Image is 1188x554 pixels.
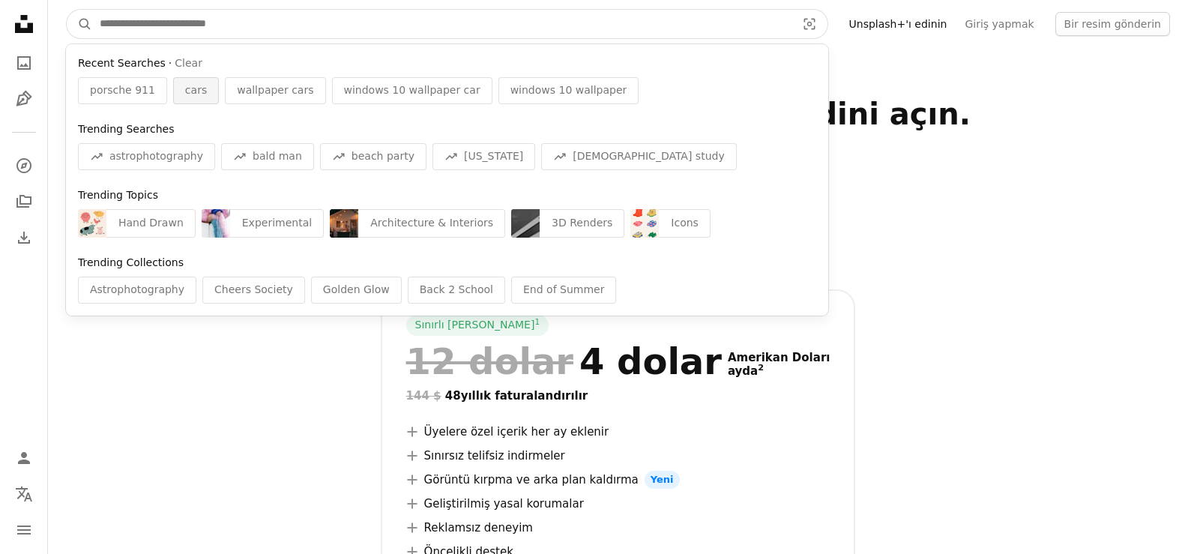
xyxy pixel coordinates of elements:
span: Trending Collections [78,256,184,268]
a: Koleksiyonlar [9,187,39,217]
span: Trending Searches [78,123,174,135]
button: Görsel arama [792,10,827,38]
a: 1 [531,318,543,333]
span: windows 10 wallpaper [510,83,627,98]
font: Unsplash+'ı edinin [849,18,947,30]
a: Ana Sayfa — Unsplash [9,9,39,42]
font: 4 dolar [579,340,722,382]
span: Recent Searches [78,56,166,71]
img: premium_vector-1753107438975-30d50abb6869 [630,209,659,238]
button: Bir resim gönderin [1055,12,1170,36]
span: beach party [352,149,414,164]
a: Fotoğraflar [9,48,39,78]
form: Site genelinde görseller bulun [66,9,828,39]
span: porsche 911 [90,83,155,98]
img: premium_vector-1738857557550-07f8ae7b8745 [78,209,106,238]
font: 1 [534,317,540,326]
div: Architecture & Interiors [358,209,505,238]
span: Trending Topics [78,189,158,201]
div: Icons [659,209,711,238]
span: astrophotography [109,149,203,164]
font: Reklamsız deneyim [424,521,533,535]
button: Menü [9,515,39,545]
div: End of Summer [511,277,616,304]
font: 2 [758,363,764,373]
div: Hand Drawn [106,209,196,238]
div: Golden Glow [311,277,402,304]
font: Amerikan Doları [728,351,830,364]
span: [US_STATE] [464,149,523,164]
button: Clear [175,56,202,71]
a: 2 [755,364,767,378]
span: bald man [253,149,302,164]
font: 48 [445,389,461,403]
font: 12 dolar [406,340,573,382]
div: 3D Renders [540,209,624,238]
a: İllüstrasyonlar [9,84,39,114]
span: windows 10 wallpaper car [344,83,480,98]
a: Keşfetmek [9,151,39,181]
font: Geliştirilmiş yasal korumalar [424,497,584,511]
div: Cheers Society [202,277,305,304]
font: Görüntü kırpma ve arka plan kaldırma [424,473,639,487]
a: İndirme Geçmişi [9,223,39,253]
font: Sınırlı [PERSON_NAME] [415,319,535,331]
font: 144 $ [406,389,441,403]
a: Unsplash+'ı edinin [840,12,956,36]
font: Yeni [651,474,674,485]
button: Unsplash'ta ara [67,10,92,38]
font: Üyelere özel içerik her ay eklenir [424,425,609,439]
font: Bir resim gönderin [1064,18,1161,30]
font: Giriş yapmak [965,18,1034,30]
div: Back 2 School [408,277,505,304]
div: · [78,56,816,71]
font: Sınırsız telifsiz indirmeler [424,449,565,463]
span: cars [185,83,207,98]
font: yıllık faturalandırılır [461,389,588,403]
a: Giriş yapmak [956,12,1043,36]
span: wallpaper cars [237,83,313,98]
img: premium_photo-1758726036920-6b93c720289d [202,209,230,238]
img: premium_photo-1749548059677-908a98011c1d [511,209,540,238]
div: Astrophotography [78,277,196,304]
span: [DEMOGRAPHIC_DATA] study [573,149,724,164]
img: premium_photo-1686167978316-e075293442bf [330,209,358,238]
font: ayda [728,364,758,378]
a: Giriş yap / Kayıt ol [9,443,39,473]
div: Experimental [230,209,324,238]
button: Dil [9,479,39,509]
